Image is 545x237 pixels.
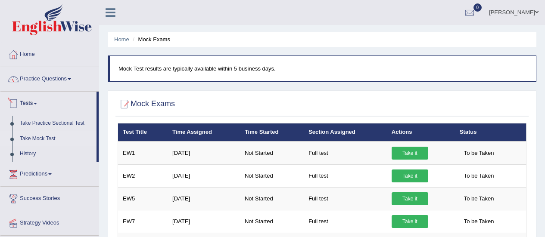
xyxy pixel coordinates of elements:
td: [DATE] [168,187,240,210]
a: Take Practice Sectional Test [16,116,97,131]
a: Take it [392,215,428,228]
a: Practice Questions [0,67,99,89]
th: Test Title [118,123,168,142]
th: Section Assigned [304,123,387,142]
th: Actions [387,123,455,142]
td: Not Started [240,142,304,165]
td: Not Started [240,210,304,233]
span: To be Taken [460,147,498,160]
td: [DATE] [168,210,240,233]
a: Strategy Videos [0,211,99,233]
p: Mock Test results are typically available within 5 business days. [118,65,527,73]
td: EW2 [118,164,168,187]
li: Mock Exams [131,35,170,43]
a: Predictions [0,162,99,184]
a: Home [114,36,129,43]
a: Success Stories [0,187,99,208]
h2: Mock Exams [118,98,175,111]
a: Take Mock Test [16,131,97,147]
td: EW5 [118,187,168,210]
a: History [16,146,97,162]
th: Time Started [240,123,304,142]
a: Take it [392,169,428,182]
span: To be Taken [460,215,498,228]
td: EW1 [118,142,168,165]
td: [DATE] [168,142,240,165]
th: Time Assigned [168,123,240,142]
span: To be Taken [460,192,498,205]
td: [DATE] [168,164,240,187]
td: Not Started [240,187,304,210]
span: To be Taken [460,169,498,182]
td: EW7 [118,210,168,233]
td: Not Started [240,164,304,187]
td: Full test [304,164,387,187]
td: Full test [304,187,387,210]
td: Full test [304,142,387,165]
th: Status [455,123,526,142]
td: Full test [304,210,387,233]
a: Take it [392,192,428,205]
a: Home [0,43,99,64]
a: Take it [392,147,428,160]
span: 0 [473,3,482,12]
a: Tests [0,92,97,113]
